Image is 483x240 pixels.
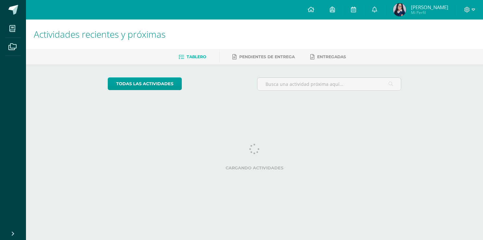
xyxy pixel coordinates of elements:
span: Actividades recientes y próximas [34,28,166,40]
input: Busca una actividad próxima aquí... [257,78,401,90]
span: Mi Perfil [411,10,448,15]
a: Entregadas [310,52,346,62]
label: Cargando actividades [108,166,402,170]
span: Pendientes de entrega [239,54,295,59]
a: todas las Actividades [108,77,182,90]
a: Pendientes de entrega [232,52,295,62]
span: Entregadas [317,54,346,59]
img: 2976e1fcc27a24bcd010b0849096a721.png [393,3,406,16]
span: [PERSON_NAME] [411,4,448,10]
span: Tablero [187,54,206,59]
a: Tablero [179,52,206,62]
